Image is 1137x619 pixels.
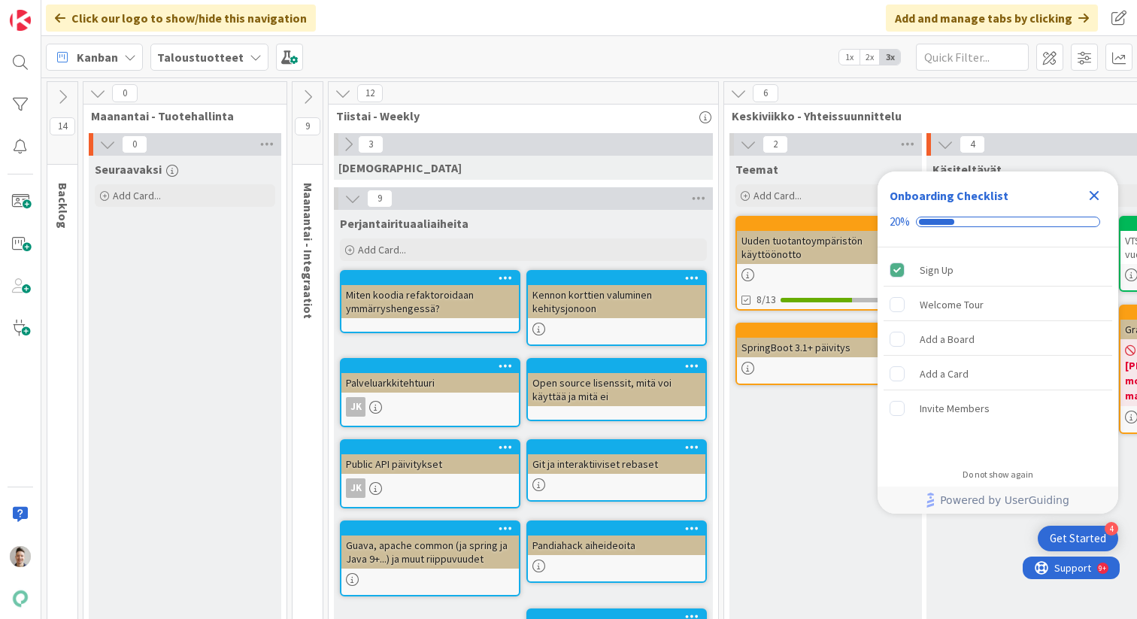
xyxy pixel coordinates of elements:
span: 12 [357,84,383,102]
a: Miten koodia refaktoroidaan ymmärryshengessä? [340,270,520,333]
div: Kennon korttien valuminen kehitysjonoon [528,285,705,318]
div: JK [346,478,365,498]
span: Support [32,2,68,20]
div: Public API päivitykset [341,454,519,474]
div: Click our logo to show/hide this navigation [46,5,316,32]
span: Maanantai - Integraatiot [301,183,316,319]
div: SpringBoot 3.1+ päivitys [737,324,914,357]
span: Kanban [77,48,118,66]
span: Backlog [56,183,71,229]
div: Add and manage tabs by clicking [886,5,1098,32]
div: Miten koodia refaktoroidaan ymmärryshengessä? [341,272,519,318]
span: Add Card... [753,189,802,202]
a: Uuden tuotantoympäristön käyttöönotto8/13 [735,216,916,311]
span: 1x [839,50,860,65]
a: Guava, apache common (ja spring ja Java 9+...) ja muut riippuvuudet [340,520,520,596]
a: SpringBoot 3.1+ päivitys [735,323,916,385]
span: Teemat [735,162,778,177]
div: Checklist progress: 20% [890,215,1106,229]
div: 20% [890,215,910,229]
span: Maanantai - Tuotehallinta [91,108,268,123]
div: Uuden tuotantoympäristön käyttöönotto [737,231,914,264]
div: Add a Card is incomplete. [884,357,1112,390]
span: Tiistai - Weekly [336,108,699,123]
div: JK [346,397,365,417]
div: Add a Card [920,365,969,383]
span: 2 [763,135,788,153]
span: 14 [50,117,75,135]
div: Palveluarkkitehtuuri [341,360,519,393]
span: Add Card... [358,243,406,256]
span: Muistilista [338,160,462,175]
div: Welcome Tour [920,296,984,314]
div: Git ja interaktiiviset rebaset [528,441,705,474]
div: Checklist Container [878,171,1118,514]
span: Add Card... [113,189,161,202]
span: 2x [860,50,880,65]
div: Guava, apache common (ja spring ja Java 9+...) ja muut riippuvuudet [341,536,519,569]
a: Pandiahack aiheideoita [526,520,707,583]
div: JK [341,397,519,417]
span: Seuraavaksi [95,162,162,177]
div: Invite Members is incomplete. [884,392,1112,425]
div: Uuden tuotantoympäristön käyttöönotto [737,217,914,264]
div: Open source lisenssit, mitä voi käyttää ja mitä ei [528,360,705,406]
div: Invite Members [920,399,990,417]
a: Public API päivityksetJK [340,439,520,508]
div: Pandiahack aiheideoita [528,536,705,555]
img: avatar [10,588,31,609]
a: Powered by UserGuiding [885,487,1111,514]
div: Add a Board [920,330,975,348]
span: 6 [753,84,778,102]
div: JK [341,478,519,498]
span: Käsiteltävät [932,162,1002,177]
img: Visit kanbanzone.com [10,10,31,31]
span: 0 [122,135,147,153]
div: 9+ [76,6,83,18]
div: Onboarding Checklist [890,187,1008,205]
span: 3x [880,50,900,65]
span: 9 [295,117,320,135]
div: Kennon korttien valuminen kehitysjonoon [528,272,705,318]
div: Checklist items [878,247,1118,459]
div: Footer [878,487,1118,514]
a: PalveluarkkitehtuuriJK [340,358,520,427]
div: Pandiahack aiheideoita [528,522,705,555]
span: Powered by UserGuiding [940,491,1069,509]
span: 9 [367,190,393,208]
div: Public API päivitykset [341,441,519,474]
b: Taloustuotteet [157,50,244,65]
div: Palveluarkkitehtuuri [341,373,519,393]
input: Quick Filter... [916,44,1029,71]
div: Miten koodia refaktoroidaan ymmärryshengessä? [341,285,519,318]
a: Open source lisenssit, mitä voi käyttää ja mitä ei [526,358,707,421]
div: Close Checklist [1082,184,1106,208]
div: 4 [1105,522,1118,536]
div: Sign Up is complete. [884,253,1112,287]
a: Kennon korttien valuminen kehitysjonoon [526,270,707,346]
span: 0 [112,84,138,102]
div: SpringBoot 3.1+ päivitys [737,338,914,357]
div: Open source lisenssit, mitä voi käyttää ja mitä ei [528,373,705,406]
img: TN [10,546,31,567]
span: 4 [960,135,985,153]
div: Sign Up [920,261,954,279]
div: Add a Board is incomplete. [884,323,1112,356]
div: Git ja interaktiiviset rebaset [528,454,705,474]
span: 8/13 [756,292,776,308]
div: Welcome Tour is incomplete. [884,288,1112,321]
div: Get Started [1050,531,1106,546]
div: Do not show again [963,469,1033,481]
div: Open Get Started checklist, remaining modules: 4 [1038,526,1118,551]
span: 3 [358,135,384,153]
div: Guava, apache common (ja spring ja Java 9+...) ja muut riippuvuudet [341,522,519,569]
span: Perjantairituaaliaiheita [340,216,468,231]
a: Git ja interaktiiviset rebaset [526,439,707,502]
